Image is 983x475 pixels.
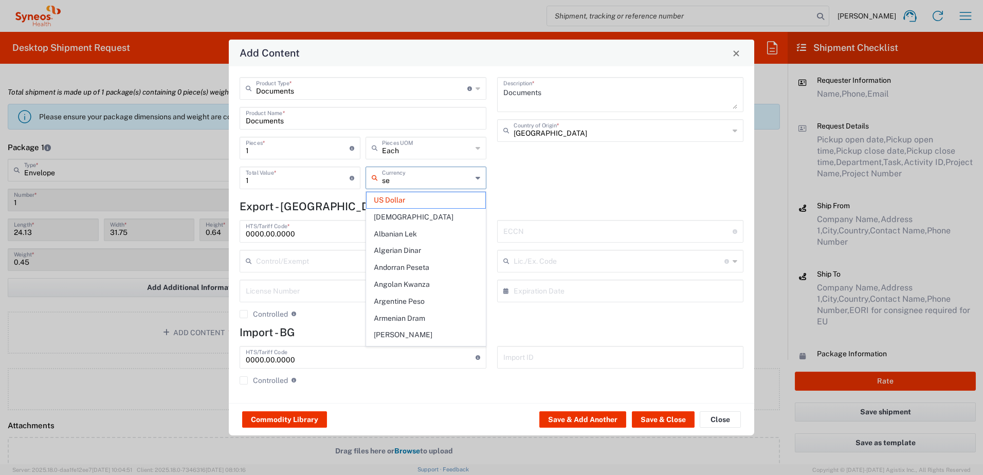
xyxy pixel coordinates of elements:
h4: Import - BG [240,326,743,339]
span: Armenian Dram [367,310,485,326]
span: Andorran Peseta [367,260,485,276]
span: US Dollar [367,192,485,208]
h4: Export - [GEOGRAPHIC_DATA] [240,200,743,213]
span: Australian Dollar [367,344,485,360]
h4: Add Content [240,45,300,60]
label: Controlled [240,310,288,318]
label: Controlled [240,376,288,385]
button: Commodity Library [242,411,327,428]
button: Save & Close [632,411,695,428]
button: Close [700,411,741,428]
span: Albanian Lek [367,226,485,242]
span: Algerian Dinar [367,243,485,259]
button: Close [729,46,743,60]
span: [PERSON_NAME] [367,327,485,343]
button: Save & Add Another [539,411,626,428]
span: Angolan Kwanza [367,277,485,293]
span: [DEMOGRAPHIC_DATA] [367,209,485,225]
span: Argentine Peso [367,294,485,309]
